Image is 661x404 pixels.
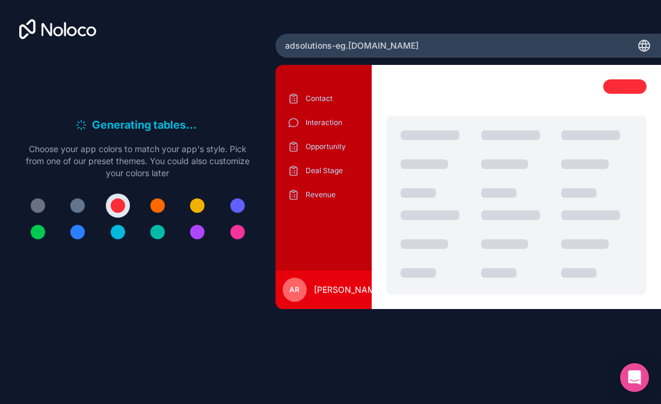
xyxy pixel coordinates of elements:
span: adsolutions-eg .[DOMAIN_NAME] [285,40,419,52]
span: [PERSON_NAME] [314,284,383,296]
p: Revenue [306,190,360,200]
span: . [186,117,189,133]
div: Open Intercom Messenger [620,363,649,392]
h6: Generating tables [92,117,200,133]
p: Interaction [306,118,360,127]
p: Opportunity [306,142,360,151]
div: scrollable content [285,89,362,261]
p: Deal Stage [306,166,360,176]
span: AR [289,285,300,295]
p: Contact [306,94,360,103]
p: Choose your app colors to match your app's style. Pick from one of our preset themes. You could a... [19,143,256,179]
